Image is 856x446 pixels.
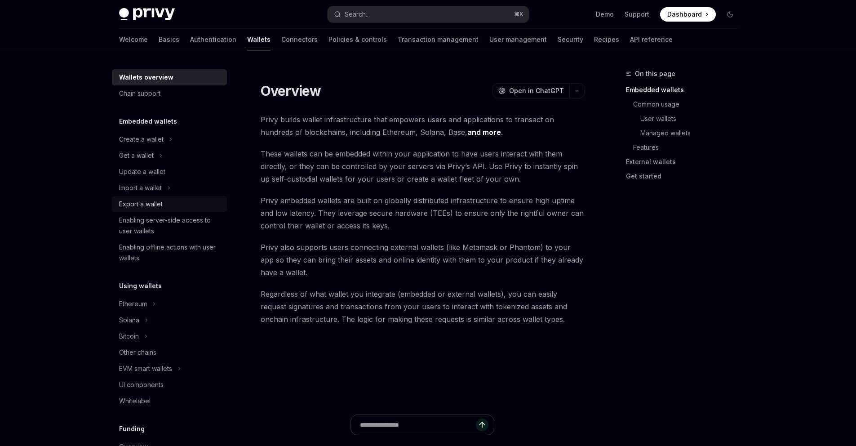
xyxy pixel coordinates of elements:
div: UI components [119,379,164,390]
a: Wallets [247,29,271,50]
button: Send message [476,419,488,431]
button: Toggle Solana section [112,312,227,328]
div: Whitelabel [119,396,151,406]
a: Connectors [281,29,318,50]
h1: Overview [261,83,321,99]
a: Transaction management [398,29,479,50]
div: Export a wallet [119,199,163,210]
a: Recipes [594,29,619,50]
h5: Using wallets [119,281,162,291]
a: API reference [630,29,673,50]
div: Chain support [119,88,160,99]
input: Ask a question... [360,415,476,435]
div: EVM smart wallets [119,363,172,374]
div: Create a wallet [119,134,164,145]
div: Get a wallet [119,150,154,161]
button: Toggle Import a wallet section [112,180,227,196]
a: Chain support [112,85,227,102]
a: User wallets [626,111,745,126]
div: Import a wallet [119,183,162,193]
a: Welcome [119,29,148,50]
a: User management [489,29,547,50]
div: Solana [119,315,139,326]
div: Update a wallet [119,166,165,177]
a: Enabling offline actions with user wallets [112,239,227,266]
a: Enabling server-side access to user wallets [112,212,227,239]
span: On this page [635,68,675,79]
button: Toggle Get a wallet section [112,147,227,164]
button: Toggle EVM smart wallets section [112,361,227,377]
span: Regardless of what wallet you integrate (embedded or external wallets), you can easily request si... [261,288,585,326]
span: Privy also supports users connecting external wallets (like Metamask or Phantom) to your app so t... [261,241,585,279]
a: Features [626,140,745,155]
a: Basics [159,29,179,50]
a: Whitelabel [112,393,227,409]
img: dark logo [119,8,175,21]
a: Update a wallet [112,164,227,180]
button: Toggle dark mode [723,7,737,22]
div: Enabling offline actions with user wallets [119,242,222,263]
a: Wallets overview [112,69,227,85]
a: and more [467,128,501,137]
a: Security [558,29,583,50]
div: Ethereum [119,299,147,309]
a: Policies & controls [328,29,387,50]
h5: Embedded wallets [119,116,177,127]
span: ⌘ K [514,11,523,18]
a: Common usage [626,97,745,111]
span: Privy builds wallet infrastructure that empowers users and applications to transact on hundreds o... [261,113,585,138]
button: Open search [328,6,529,22]
a: Embedded wallets [626,83,745,97]
a: Export a wallet [112,196,227,212]
a: UI components [112,377,227,393]
button: Toggle Create a wallet section [112,131,227,147]
a: Get started [626,169,745,183]
span: Dashboard [667,10,702,19]
a: Managed wallets [626,126,745,140]
div: Other chains [119,347,156,358]
a: Other chains [112,344,227,361]
a: Support [625,10,649,19]
a: Dashboard [660,7,716,22]
button: Toggle Bitcoin section [112,328,227,344]
span: These wallets can be embedded within your application to have users interact with them directly, ... [261,147,585,185]
div: Wallets overview [119,72,173,83]
a: Authentication [190,29,236,50]
button: Toggle Ethereum section [112,296,227,312]
div: Bitcoin [119,331,139,342]
span: Open in ChatGPT [509,86,564,95]
button: Open in ChatGPT [492,83,569,98]
a: Demo [596,10,614,19]
div: Enabling server-side access to user wallets [119,215,222,236]
h5: Funding [119,424,145,434]
a: External wallets [626,155,745,169]
span: Privy embedded wallets are built on globally distributed infrastructure to ensure high uptime and... [261,194,585,232]
div: Search... [345,9,370,20]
